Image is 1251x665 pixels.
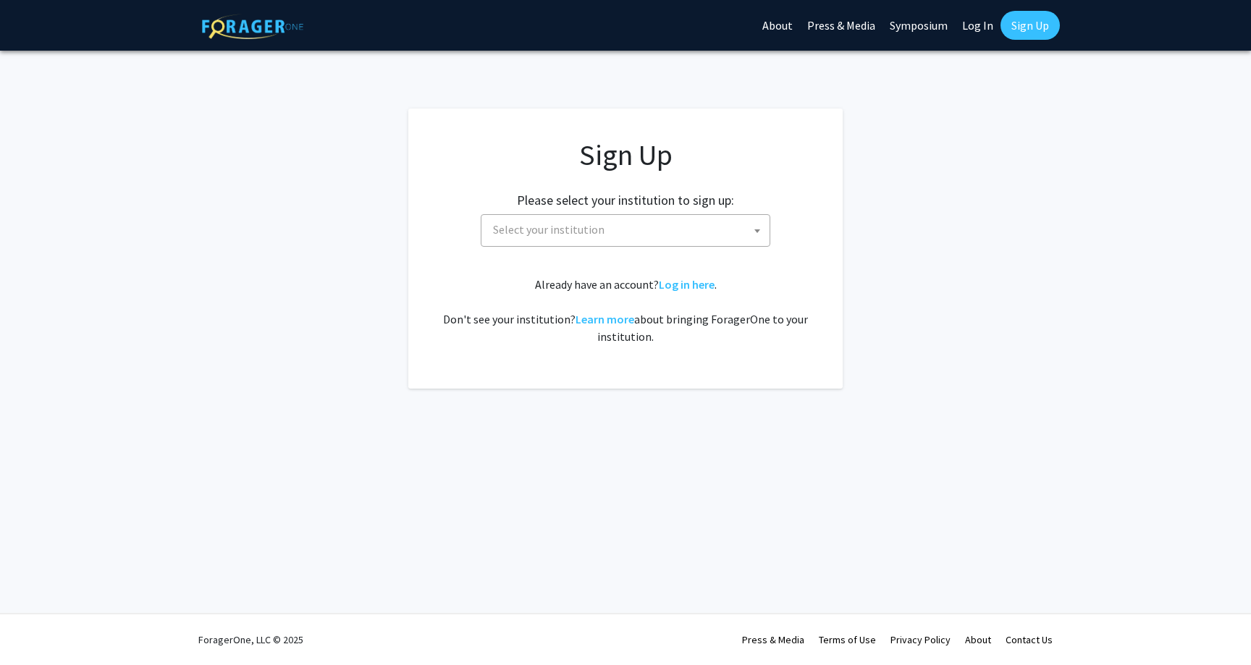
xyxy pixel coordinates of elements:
[742,633,804,646] a: Press & Media
[890,633,951,646] a: Privacy Policy
[659,277,715,292] a: Log in here
[202,14,303,39] img: ForagerOne Logo
[487,215,770,245] span: Select your institution
[576,312,634,326] a: Learn more about bringing ForagerOne to your institution
[481,214,770,247] span: Select your institution
[198,614,303,665] div: ForagerOne, LLC © 2025
[437,276,814,345] div: Already have an account? . Don't see your institution? about bringing ForagerOne to your institut...
[1001,11,1060,40] a: Sign Up
[493,222,605,237] span: Select your institution
[819,633,876,646] a: Terms of Use
[437,137,814,172] h1: Sign Up
[1006,633,1053,646] a: Contact Us
[517,192,734,208] h2: Please select your institution to sign up:
[965,633,991,646] a: About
